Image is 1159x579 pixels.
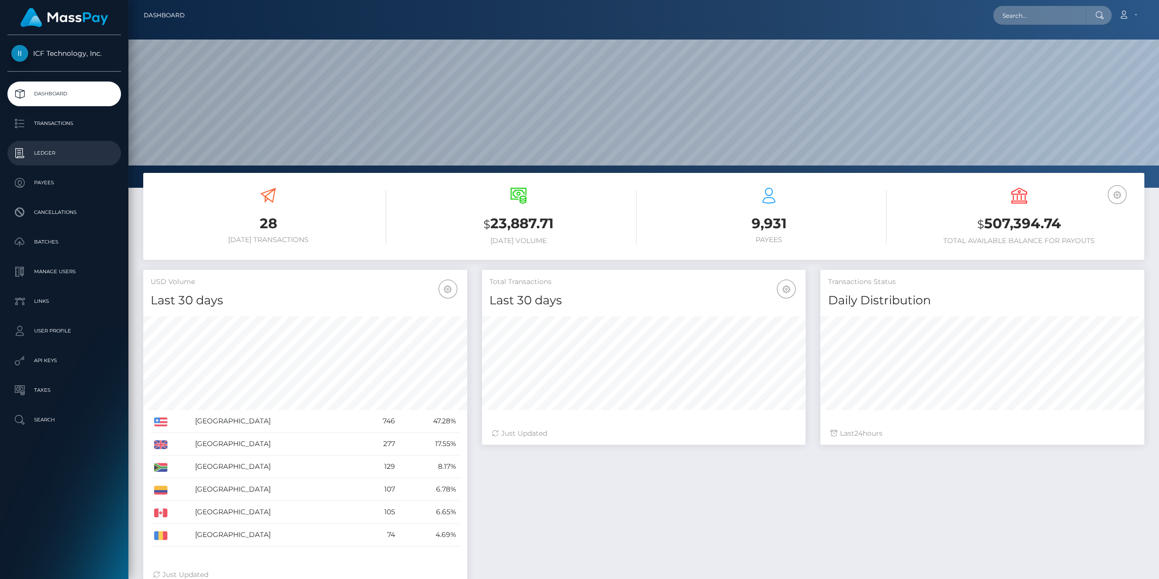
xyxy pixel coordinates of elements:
a: Ledger [7,141,121,165]
a: Dashboard [144,5,185,26]
h4: Last 30 days [489,292,799,309]
a: Transactions [7,111,121,136]
a: Batches [7,230,121,254]
img: MassPay Logo [20,8,108,27]
h3: 9,931 [651,214,887,233]
a: Taxes [7,378,121,403]
td: 8.17% [399,455,460,478]
h3: 28 [151,214,386,233]
td: 17.55% [399,433,460,455]
span: ICF Technology, Inc. [7,49,121,58]
p: Payees [11,175,117,190]
a: API Keys [7,348,121,373]
h5: USD Volume [151,277,460,287]
a: Search [7,408,121,432]
h3: 507,394.74 [901,214,1137,234]
div: Just Updated [492,428,796,439]
p: Manage Users [11,264,117,279]
td: 47.28% [399,410,460,433]
small: $ [483,217,490,231]
td: 105 [360,501,399,524]
p: Transactions [11,116,117,131]
td: 129 [360,455,399,478]
td: 6.78% [399,478,460,501]
p: Links [11,294,117,309]
p: Batches [11,235,117,249]
td: [GEOGRAPHIC_DATA] [192,501,359,524]
td: [GEOGRAPHIC_DATA] [192,524,359,546]
img: GB.png [154,440,167,449]
p: Ledger [11,146,117,161]
a: Manage Users [7,259,121,284]
p: Taxes [11,383,117,398]
a: Cancellations [7,200,121,225]
td: 4.69% [399,524,460,546]
div: Last hours [830,428,1134,439]
img: CA.png [154,508,167,517]
td: [GEOGRAPHIC_DATA] [192,410,359,433]
img: RO.png [154,531,167,540]
h4: Last 30 days [151,292,460,309]
h4: Daily Distribution [828,292,1137,309]
a: Links [7,289,121,314]
h6: [DATE] Transactions [151,236,386,244]
h5: Transactions Status [828,277,1137,287]
h6: Total Available Balance for Payouts [901,237,1137,245]
a: Payees [7,170,121,195]
td: 6.65% [399,501,460,524]
p: User Profile [11,324,117,338]
td: 746 [360,410,399,433]
a: User Profile [7,319,121,343]
td: [GEOGRAPHIC_DATA] [192,433,359,455]
img: CO.png [154,486,167,495]
h5: Total Transactions [489,277,799,287]
img: ZA.png [154,463,167,472]
small: $ [977,217,984,231]
h6: [DATE] Volume [401,237,637,245]
p: Cancellations [11,205,117,220]
span: 24 [854,429,862,438]
td: 74 [360,524,399,546]
img: ICF Technology, Inc. [11,45,28,62]
h3: 23,887.71 [401,214,637,234]
p: API Keys [11,353,117,368]
p: Search [11,413,117,427]
img: US.png [154,417,167,426]
td: 107 [360,478,399,501]
h6: Payees [651,236,887,244]
input: Search... [993,6,1086,25]
td: [GEOGRAPHIC_DATA] [192,478,359,501]
td: 277 [360,433,399,455]
p: Dashboard [11,86,117,101]
td: [GEOGRAPHIC_DATA] [192,455,359,478]
a: Dashboard [7,82,121,106]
